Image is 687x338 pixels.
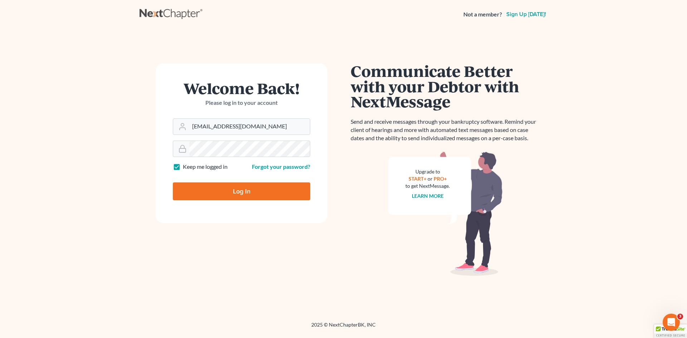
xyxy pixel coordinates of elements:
[505,11,547,17] a: Sign up [DATE]!
[173,80,310,96] h1: Welcome Back!
[677,314,683,319] span: 3
[388,151,503,276] img: nextmessage_bg-59042aed3d76b12b5cd301f8e5b87938c9018125f34e5fa2b7a6b67550977c72.svg
[654,324,687,338] div: TrustedSite Certified
[351,118,540,142] p: Send and receive messages through your bankruptcy software. Remind your client of hearings and mo...
[405,168,450,175] div: Upgrade to
[428,176,433,182] span: or
[173,182,310,200] input: Log In
[405,182,450,190] div: to get NextMessage.
[140,321,547,334] div: 2025 © NextChapterBK, INC
[252,163,310,170] a: Forgot your password?
[189,119,310,134] input: Email Address
[463,10,502,19] strong: Not a member?
[663,314,680,331] iframe: Intercom live chat
[173,99,310,107] p: Please log in to your account
[351,63,540,109] h1: Communicate Better with your Debtor with NextMessage
[412,193,444,199] a: Learn more
[183,163,228,171] label: Keep me logged in
[409,176,427,182] a: START+
[434,176,447,182] a: PRO+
